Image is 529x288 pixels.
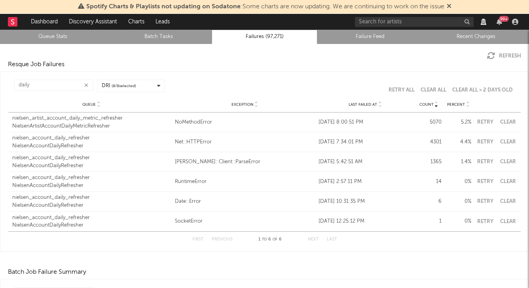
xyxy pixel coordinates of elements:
button: Retry [475,139,495,145]
button: Clear [499,179,517,184]
button: Last [327,237,337,242]
div: DRI [102,82,136,90]
button: Clear [499,120,517,125]
button: Clear All > 2 Days Old [452,88,513,93]
div: 1.4 % [446,158,471,166]
span: to [262,238,267,241]
a: nielsen_account_daily_refresherNielsenAccountDailyRefresher [12,154,171,170]
span: Queue [82,102,96,107]
a: RuntimeError [175,178,315,186]
input: Search for artists [355,17,474,27]
button: Retry [475,120,495,125]
a: Date::Error [175,198,315,206]
button: Clear [499,139,517,145]
button: Refresh [487,52,521,60]
div: 5070 [416,118,442,126]
div: [DATE] 2:57:11 PM [319,178,412,186]
div: [DATE] 12:25:12 PM [319,217,412,225]
a: Queue Stats [4,32,101,42]
a: Dashboard [25,14,63,30]
div: 4.4 % [446,138,471,146]
button: Clear All [421,88,446,93]
button: Retry All [389,88,415,93]
a: [PERSON_NAME]::Client::ParseError [175,158,315,166]
a: Net::HTTPError [175,138,315,146]
a: Leads [150,14,175,30]
div: [DATE] 8:00:51 PM [319,118,412,126]
div: 0 % [446,198,471,206]
div: nielsen_account_daily_refresher [12,174,171,182]
div: [DATE] 10:31:35 PM [319,198,412,206]
div: NielsenArtistAccountDailyMetricRefresher [12,122,171,130]
button: Retry [475,219,495,224]
div: NielsenAccountDailyRefresher [12,221,171,229]
div: 4301 [416,138,442,146]
div: Batch Job Failure Summary [8,267,86,277]
div: 5.2 % [446,118,471,126]
a: Batch Tasks [110,32,207,42]
button: Retry [475,159,495,164]
button: Retry [475,199,495,204]
a: Discovery Assistant [63,14,123,30]
a: Charts [123,14,150,30]
div: 1 [416,217,442,225]
button: First [192,237,204,242]
div: NielsenAccountDailyRefresher [12,142,171,150]
input: Search... [14,80,93,91]
a: nielsen_account_daily_refresherNielsenAccountDailyRefresher [12,174,171,189]
span: Spotify Charts & Playlists not updating on Sodatone [86,4,241,10]
div: 0 % [446,178,471,186]
button: Clear [499,199,517,204]
div: 1365 [416,158,442,166]
div: 1 6 6 [248,235,292,244]
span: Exception [231,102,254,107]
a: SocketError [175,217,315,225]
button: Previous [212,237,233,242]
button: Clear [499,159,517,164]
a: nielsen_account_daily_refresherNielsenAccountDailyRefresher [12,134,171,150]
div: Resque Job Failures [8,60,64,69]
div: nielsen_account_daily_refresher [12,134,171,142]
span: Dismiss [447,4,451,10]
div: NielsenAccountDailyRefresher [12,202,171,210]
a: Failure Feed [322,32,419,42]
div: 14 [416,178,442,186]
div: nielsen_account_daily_refresher [12,154,171,162]
a: nielsen_account_daily_refresherNielsenAccountDailyRefresher [12,214,171,229]
a: nielsen_account_daily_refresherNielsenAccountDailyRefresher [12,194,171,209]
span: ( 8 / 8 selected) [112,83,136,89]
div: 6 [416,198,442,206]
span: of [273,238,277,241]
div: [DATE] 7:34:01 PM [319,138,412,146]
a: Recent Changes [428,32,525,42]
div: 99 + [499,16,509,22]
div: nielsen_account_daily_refresher [12,194,171,202]
a: nielsen_artist_account_daily_metric_refresherNielsenArtistAccountDailyMetricRefresher [12,114,171,130]
div: nielsen_artist_account_daily_metric_refresher [12,114,171,122]
a: Failures (97,271) [216,32,313,42]
div: 0 % [446,217,471,225]
span: Percent [447,102,465,107]
div: nielsen_account_daily_refresher [12,214,171,222]
div: NielsenAccountDailyRefresher [12,162,171,170]
a: NoMethodError [175,118,315,126]
span: : Some charts are now updating. We are continuing to work on the issue [86,4,444,10]
button: Next [308,237,319,242]
button: Retry [475,179,495,184]
button: Clear [499,219,517,224]
div: [DATE] 5:42:51 AM [319,158,412,166]
span: Count [419,102,434,107]
button: 99+ [497,19,502,25]
span: Last Failed At [349,102,377,107]
div: NielsenAccountDailyRefresher [12,182,171,190]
